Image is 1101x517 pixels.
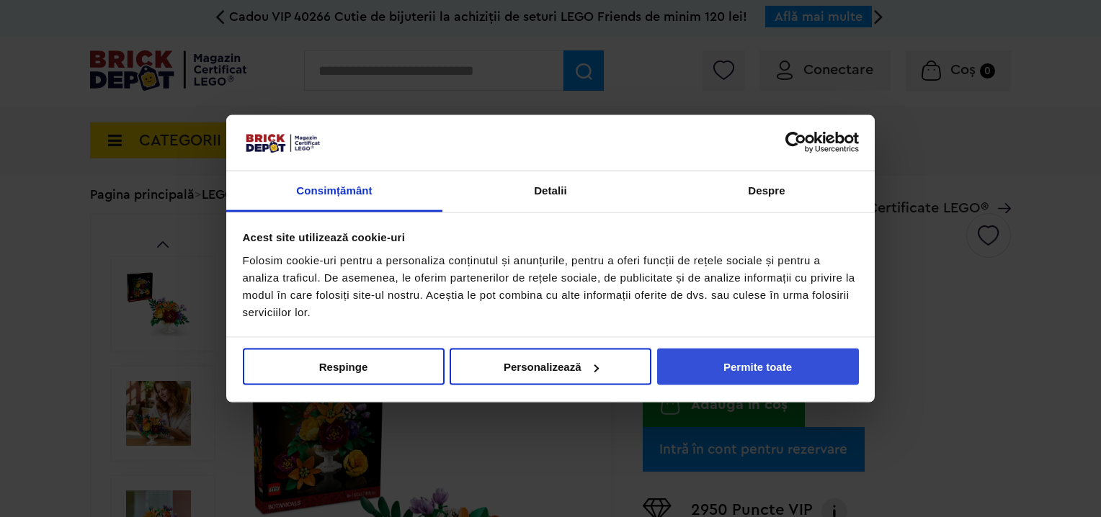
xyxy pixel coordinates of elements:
a: Consimțământ [226,171,442,212]
button: Permite toate [657,349,859,385]
a: Usercentrics Cookiebot - opens in a new window [733,132,859,153]
a: Despre [659,171,875,212]
button: Respinge [243,349,445,385]
button: Personalizează [450,349,651,385]
img: siglă [243,131,322,154]
a: Detalii [442,171,659,212]
div: Acest site utilizează cookie-uri [243,229,859,246]
div: Folosim cookie-uri pentru a personaliza conținutul și anunțurile, pentru a oferi funcții de rețel... [243,251,859,320]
